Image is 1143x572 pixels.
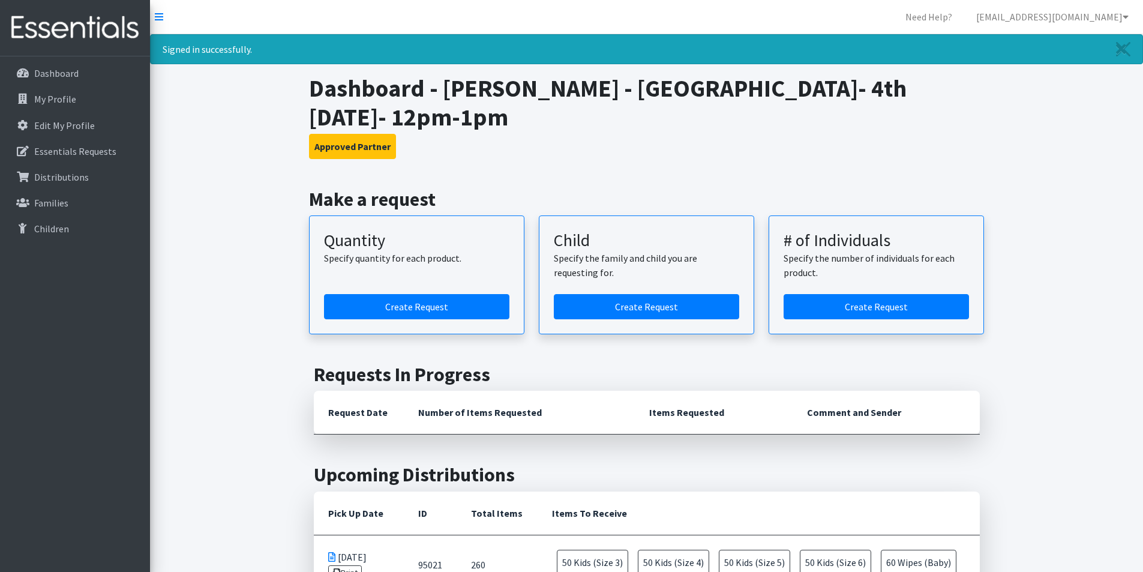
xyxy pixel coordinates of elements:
a: Children [5,217,145,241]
a: [EMAIL_ADDRESS][DOMAIN_NAME] [967,5,1138,29]
p: Children [34,223,69,235]
p: Specify the family and child you are requesting for. [554,251,739,280]
p: My Profile [34,93,76,105]
a: Essentials Requests [5,139,145,163]
a: My Profile [5,87,145,111]
th: Number of Items Requested [404,391,635,435]
p: Essentials Requests [34,145,116,157]
h2: Make a request [309,188,984,211]
a: Create a request for a child or family [554,294,739,319]
img: HumanEssentials [5,8,145,48]
button: Approved Partner [309,134,396,159]
p: Distributions [34,171,89,183]
a: Need Help? [896,5,962,29]
p: Edit My Profile [34,119,95,131]
a: Families [5,191,145,215]
p: Specify quantity for each product. [324,251,509,265]
a: Distributions [5,165,145,189]
a: Create a request by quantity [324,294,509,319]
a: Edit My Profile [5,113,145,137]
p: Families [34,197,68,209]
h1: Dashboard - [PERSON_NAME] - [GEOGRAPHIC_DATA]- 4th [DATE]- 12pm-1pm [309,74,984,131]
a: Dashboard [5,61,145,85]
p: Specify the number of individuals for each product. [784,251,969,280]
h3: Quantity [324,230,509,251]
th: Pick Up Date [314,492,404,535]
th: Comment and Sender [793,391,979,435]
a: Close [1104,35,1142,64]
a: Create a request by number of individuals [784,294,969,319]
h3: # of Individuals [784,230,969,251]
th: Items Requested [635,391,793,435]
h2: Requests In Progress [314,363,980,386]
th: Total Items [457,492,538,535]
h3: Child [554,230,739,251]
h2: Upcoming Distributions [314,463,980,486]
div: Signed in successfully. [150,34,1143,64]
th: Request Date [314,391,404,435]
p: Dashboard [34,67,79,79]
th: Items To Receive [538,492,979,535]
th: ID [404,492,457,535]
